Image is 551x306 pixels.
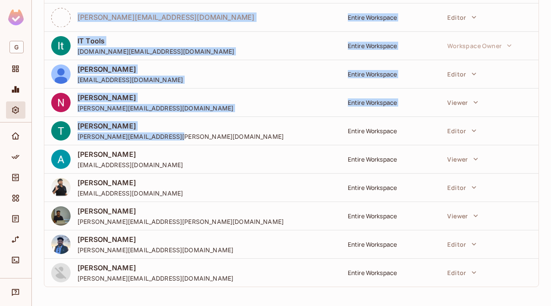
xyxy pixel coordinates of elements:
span: G [9,41,24,53]
img: ACg8ocKIz_1pJBRDJkHMRxVu7ZWODuIs10GWDTwSU_KggHGUvfbc6A=s96-c [51,263,71,282]
div: Entire Workspace [348,70,433,78]
img: ACg8ocJLjcjcgbDeCXqKM5dzOgyZ8DrJ4VrcUZtaRyl_zPBoX_MDEjO5=s96-c [51,178,71,197]
div: Monitoring [6,81,25,98]
button: Editor [443,9,480,26]
div: Home [6,128,25,145]
div: Entire Workspace [348,127,433,135]
img: ACg8ocLdKZKvBe8bHA-IarUUisrIn6Hk4TnacynuDU9R09GEyIoKCg=s96-c [51,121,71,141]
span: [PERSON_NAME] [77,263,233,272]
div: Elements [6,190,25,207]
div: Help & Updates [6,284,25,301]
span: [PERSON_NAME] [77,93,233,102]
div: Entire Workspace [348,155,433,163]
span: [PERSON_NAME] [77,235,233,244]
div: Projects [6,60,25,77]
div: Entire Workspace [348,240,433,248]
span: [PERSON_NAME][EMAIL_ADDRESS][PERSON_NAME][DOMAIN_NAME] [77,132,284,141]
div: Entire Workspace [348,184,433,192]
button: Viewer [443,94,482,111]
img: SReyMgAAAABJRU5ErkJggg== [8,9,24,25]
span: [PERSON_NAME][EMAIL_ADDRESS][DOMAIN_NAME] [77,246,233,254]
div: Entire Workspace [348,13,433,21]
span: [PERSON_NAME][EMAIL_ADDRESS][PERSON_NAME][DOMAIN_NAME] [77,217,284,226]
span: [PERSON_NAME] [77,121,284,131]
button: Editor [443,65,480,83]
div: Workspace: gameskraft.com [6,37,25,57]
div: Audit Log [6,210,25,227]
div: Entire Workspace [348,42,433,50]
button: Editor [443,236,480,253]
img: ACg8ocLt7big7ZbnDq2HqMQfQqH_9Z9WjuGUE5UiD6kQTJNObXkCgg=s96-c [51,36,71,55]
button: Editor [443,264,480,281]
div: Policy [6,148,25,165]
button: Viewer [443,150,482,168]
button: Editor [443,122,480,139]
img: ALV-UjWjQfkzPALcy7ztWCB0KfEWHlIkM3AQDcF1xTp1GwB_mBqTPALFQUpRV5uZ7W35oqF0vlIBYmZpb3WvcBdJ4yzgEwW18... [51,64,71,84]
span: [EMAIL_ADDRESS][DOMAIN_NAME] [77,161,183,169]
span: [PERSON_NAME][EMAIL_ADDRESS][DOMAIN_NAME] [77,12,254,22]
div: Settings [6,101,25,119]
span: IT Tools [77,36,234,46]
span: [PERSON_NAME] [77,178,183,187]
img: ACg8ocI6erRUAtwdX4U9pvEskWOweN8oC1vVRTIC7rJyRX6uvIbeB0Y=s96-c [51,206,71,226]
span: [EMAIL_ADDRESS][DOMAIN_NAME] [77,189,183,197]
div: Entire Workspace [348,269,433,277]
img: ACg8ocKoQ4bKiEskMz7hHv6J0_f3aXMVZex-Nkh84ibhHUHoKKDsNp0=s96-c [51,235,71,254]
span: [DOMAIN_NAME][EMAIL_ADDRESS][DOMAIN_NAME] [77,47,234,55]
button: Workspace Owner [443,37,516,54]
span: [EMAIL_ADDRESS][DOMAIN_NAME] [77,76,183,84]
span: [PERSON_NAME][EMAIL_ADDRESS][DOMAIN_NAME] [77,104,233,112]
span: [PERSON_NAME] [77,206,284,216]
div: Directory [6,169,25,186]
span: [PERSON_NAME] [77,64,183,74]
div: Connect [6,251,25,269]
span: [PERSON_NAME][EMAIL_ADDRESS][DOMAIN_NAME] [77,274,233,282]
div: URL Mapping [6,231,25,248]
div: Entire Workspace [348,98,433,107]
div: Entire Workspace [348,212,433,220]
span: [PERSON_NAME] [77,150,183,159]
img: ACg8ocLP607vnsDEtpYXqQaU99G9Uk5M2HFUQ1P3JvzujHed9UapZQ=s96-c [51,150,71,169]
img: ACg8ocIPwm42yZvxreazGfN89BDPwumfY-xE-p9BgUIU72mYML6bKw=s96-c [51,93,71,112]
button: Editor [443,179,480,196]
button: Viewer [443,207,482,224]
